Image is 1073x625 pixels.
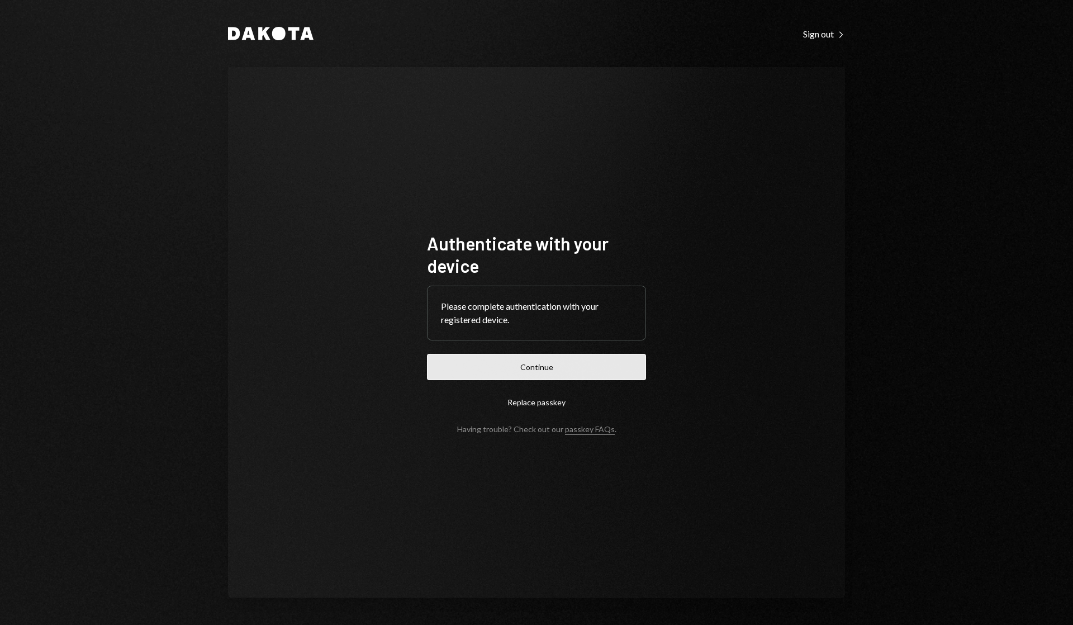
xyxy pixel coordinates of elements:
[803,27,845,40] a: Sign out
[457,424,616,434] div: Having trouble? Check out our .
[441,300,632,326] div: Please complete authentication with your registered device.
[803,29,845,40] div: Sign out
[427,354,646,380] button: Continue
[427,232,646,277] h1: Authenticate with your device
[427,389,646,415] button: Replace passkey
[565,424,615,435] a: passkey FAQs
